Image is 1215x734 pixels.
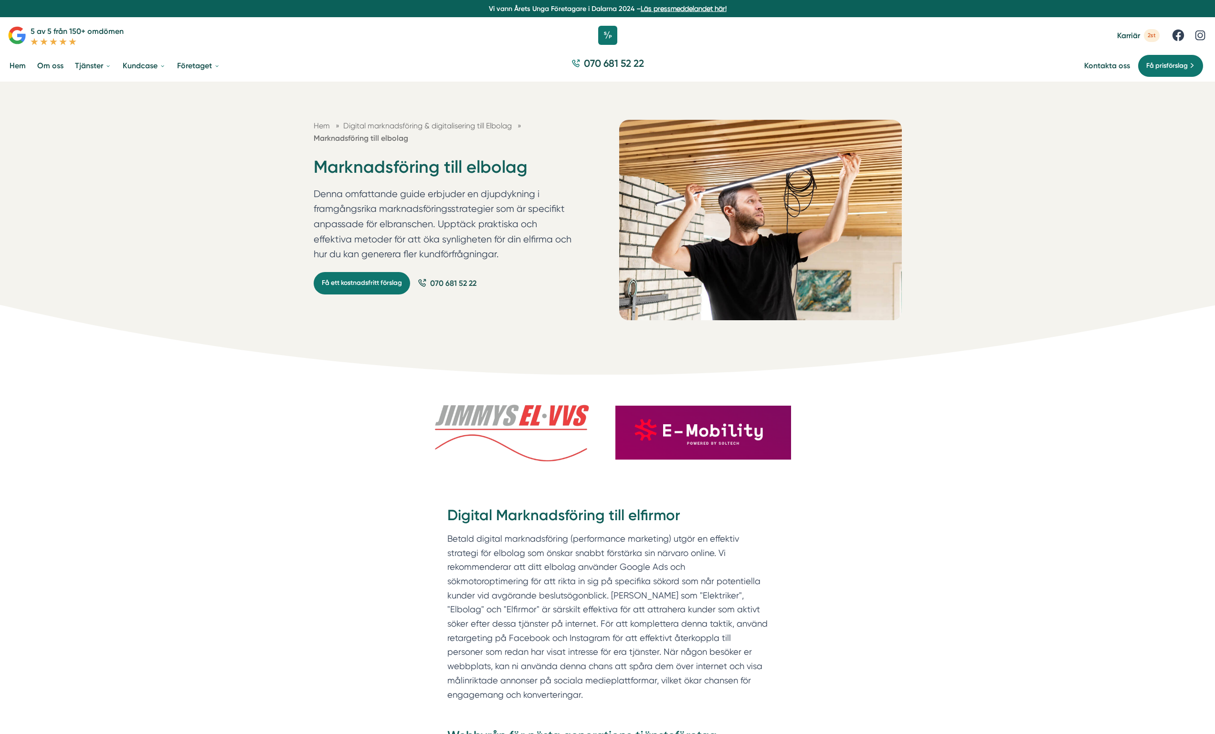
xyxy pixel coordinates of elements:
a: Kontakta oss [1084,61,1130,70]
span: » [518,120,521,132]
a: Hem [8,53,28,78]
a: Företaget [175,53,222,78]
span: 070 681 52 22 [430,277,476,289]
p: 5 av 5 från 150+ omdömen [31,25,124,37]
a: Hem [314,121,330,130]
h1: Marknadsföring till elbolag [314,156,573,187]
nav: Breadcrumb [314,120,573,144]
a: Läs pressmeddelandet här! [641,5,727,12]
a: 070 681 52 22 [418,277,476,289]
span: 2st [1144,29,1160,42]
a: Kundcase [121,53,168,78]
a: Om oss [35,53,65,78]
span: 070 681 52 22 [584,56,644,70]
a: Tjänster [73,53,113,78]
a: 070 681 52 22 [568,56,648,75]
p: Vi vann Årets Unga Företagare i Dalarna 2024 – [4,4,1211,13]
span: Digital marknadsföring & digitalisering till Elbolag [343,121,512,130]
span: » [336,120,339,132]
span: Karriär [1117,31,1140,40]
img: Elbolag [424,404,600,461]
img: Marknadsföring till elbolag [619,120,902,320]
p: Denna omfattande guide erbjuder en djupdykning i framgångsrika marknadsföringsstrategier som är s... [314,187,573,267]
img: E-Mobility [615,406,791,460]
a: Digital marknadsföring & digitalisering till Elbolag [343,121,514,130]
a: Få prisförslag [1138,54,1204,77]
span: Få prisförslag [1146,61,1188,71]
a: Karriär 2st [1117,29,1160,42]
a: Få ett kostnadsfritt förslag [314,272,410,294]
p: Betald digital marknadsföring (performance marketing) utgör en effektiv strategi för elbolag som ... [447,532,768,702]
a: Marknadsföring till elbolag [314,134,408,143]
h2: Digital Marknadsföring till elfirmor [447,505,768,532]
